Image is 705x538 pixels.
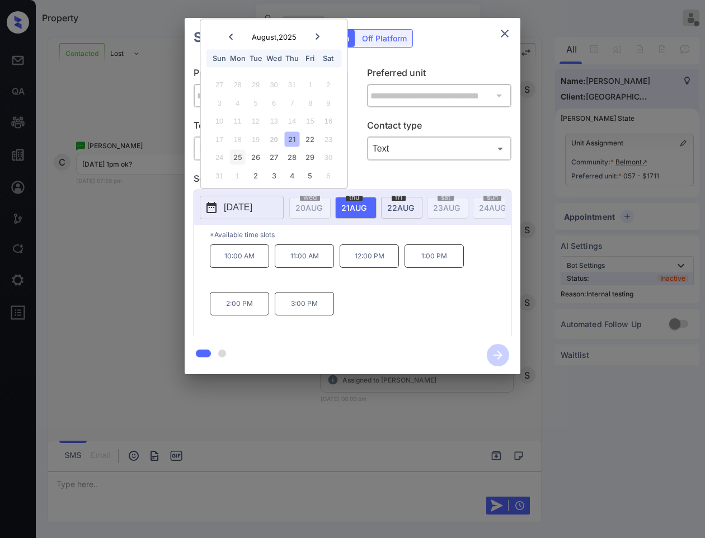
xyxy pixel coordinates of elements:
div: Not available Sunday, July 27th, 2025 [212,77,227,92]
div: Not available Thursday, August 7th, 2025 [284,95,299,110]
div: Not available Saturday, August 2nd, 2025 [321,77,336,92]
div: Not available Tuesday, July 29th, 2025 [248,77,263,92]
div: Not available Monday, July 28th, 2025 [230,77,245,92]
div: Not available Monday, August 18th, 2025 [230,131,245,147]
div: Not available Wednesday, August 20th, 2025 [266,131,281,147]
div: Not available Friday, August 8th, 2025 [303,95,318,110]
div: Choose Monday, August 25th, 2025 [230,150,245,165]
div: Choose Wednesday, August 27th, 2025 [266,150,281,165]
span: 22 AUG [387,203,414,213]
div: Choose Thursday, August 21st, 2025 [284,131,299,147]
div: Not available Tuesday, August 19th, 2025 [248,131,263,147]
div: Not available Sunday, August 3rd, 2025 [212,95,227,110]
h2: Schedule Tour [185,18,299,57]
div: Choose Thursday, August 28th, 2025 [284,150,299,165]
p: Preferred unit [367,66,512,84]
div: In Person [196,139,336,158]
div: Not available Saturday, September 6th, 2025 [321,168,336,183]
p: Preferred community [194,66,339,84]
div: Not available Tuesday, August 12th, 2025 [248,114,263,129]
div: Choose Friday, August 22nd, 2025 [303,131,318,147]
div: Fri [303,51,318,66]
div: Not available Saturday, August 30th, 2025 [321,150,336,165]
p: 12:00 PM [340,244,399,268]
p: 1:00 PM [405,244,464,268]
div: Sat [321,51,336,66]
p: *Available time slots [210,225,511,244]
div: Not available Sunday, August 10th, 2025 [212,114,227,129]
span: fri [392,194,406,201]
p: 11:00 AM [275,244,334,268]
div: Choose Tuesday, August 26th, 2025 [248,150,263,165]
span: thu [346,194,363,201]
div: Sun [212,51,227,66]
div: Thu [284,51,299,66]
div: Mon [230,51,245,66]
div: Tue [248,51,263,66]
button: btn-next [480,341,516,370]
div: Not available Saturday, August 23rd, 2025 [321,131,336,147]
div: Choose Wednesday, September 3rd, 2025 [266,168,281,183]
div: Choose Friday, August 29th, 2025 [303,150,318,165]
span: 21 AUG [341,203,366,213]
div: Not available Sunday, August 31st, 2025 [212,168,227,183]
button: close [493,22,516,45]
div: Not available Monday, September 1st, 2025 [230,168,245,183]
p: 3:00 PM [275,292,334,315]
div: Not available Saturday, August 9th, 2025 [321,95,336,110]
p: [DATE] [224,201,252,214]
div: Not available Thursday, July 31st, 2025 [284,77,299,92]
div: Not available Sunday, August 17th, 2025 [212,131,227,147]
div: Not available Friday, August 15th, 2025 [303,114,318,129]
button: [DATE] [200,196,284,219]
p: Select slot [194,172,511,190]
div: Choose Thursday, September 4th, 2025 [284,168,299,183]
div: Wed [266,51,281,66]
div: Not available Wednesday, August 6th, 2025 [266,95,281,110]
div: Off Platform [356,30,412,47]
p: 10:00 AM [210,244,269,268]
div: date-select [381,197,422,219]
div: Text [370,139,509,158]
div: Not available Monday, August 11th, 2025 [230,114,245,129]
div: Not available Wednesday, August 13th, 2025 [266,114,281,129]
div: Not available Sunday, August 24th, 2025 [212,150,227,165]
div: Not available Saturday, August 16th, 2025 [321,114,336,129]
div: Choose Friday, September 5th, 2025 [303,168,318,183]
p: 2:00 PM [210,292,269,315]
div: Not available Wednesday, July 30th, 2025 [266,77,281,92]
div: Choose Tuesday, September 2nd, 2025 [248,168,263,183]
div: date-select [335,197,377,219]
div: month 2025-08 [204,75,344,185]
p: Contact type [367,119,512,136]
div: Not available Monday, August 4th, 2025 [230,95,245,110]
p: Tour type [194,119,339,136]
div: Not available Friday, August 1st, 2025 [303,77,318,92]
div: Not available Thursday, August 14th, 2025 [284,114,299,129]
div: Not available Tuesday, August 5th, 2025 [248,95,263,110]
